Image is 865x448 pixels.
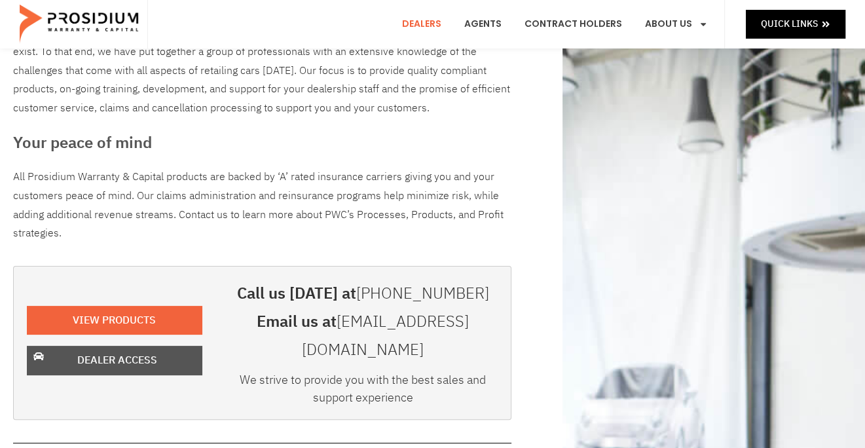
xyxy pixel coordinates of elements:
a: View Products [27,306,202,335]
div: We strive to provide you with the best sales and support experience [229,371,498,413]
a: Dealer Access [27,346,202,375]
h3: Email us at [229,308,498,364]
a: [EMAIL_ADDRESS][DOMAIN_NAME] [302,310,469,362]
span: Last Name [249,1,291,11]
span: View Products [73,311,156,330]
h3: Your peace of mind [13,131,511,155]
span: Quick Links [761,16,818,32]
p: All Prosidium Warranty & Capital products are backed by ‘A’ rated insurance carriers giving you a... [13,168,511,243]
a: [PHONE_NUMBER] [356,282,489,305]
div: Dealerships are the backbone of the American economy. Without you and your dedicated team, we don... [13,24,511,118]
a: Quick Links [746,10,845,38]
span: Dealer Access [77,351,157,370]
h3: Call us [DATE] at [229,280,498,308]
